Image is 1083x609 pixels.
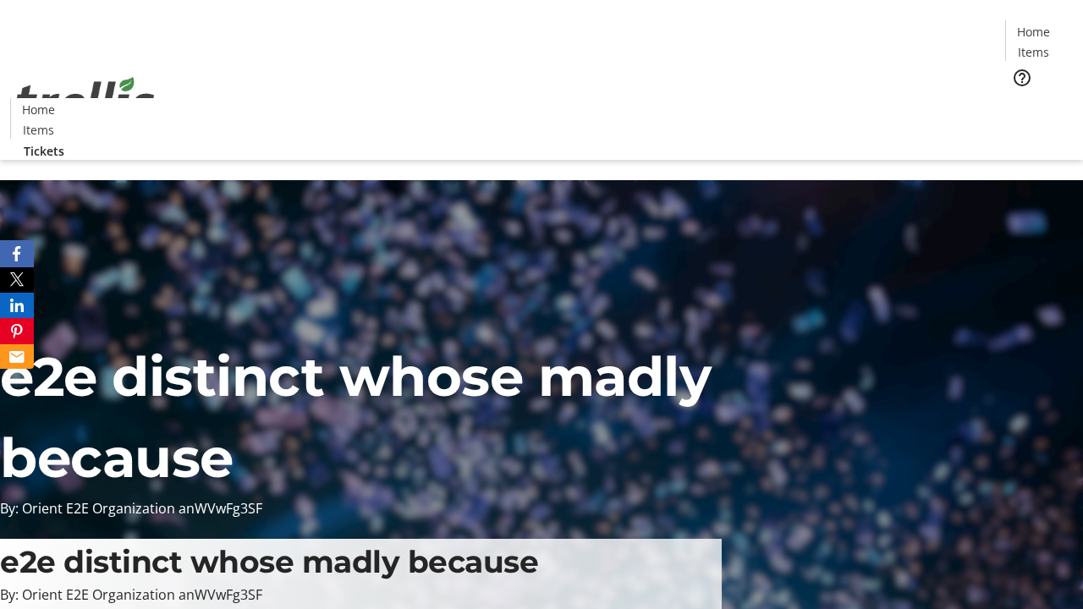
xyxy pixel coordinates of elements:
span: Tickets [24,142,64,160]
a: Tickets [10,142,78,160]
span: Items [1018,43,1049,61]
a: Home [1006,23,1060,41]
button: Help [1005,61,1039,95]
a: Home [11,101,65,118]
span: Home [22,101,55,118]
span: Home [1017,23,1050,41]
span: Items [23,121,54,139]
a: Tickets [1005,98,1073,116]
img: Orient E2E Organization anWVwFg3SF's Logo [10,58,161,143]
a: Items [11,121,65,139]
span: Tickets [1019,98,1059,116]
a: Items [1006,43,1060,61]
